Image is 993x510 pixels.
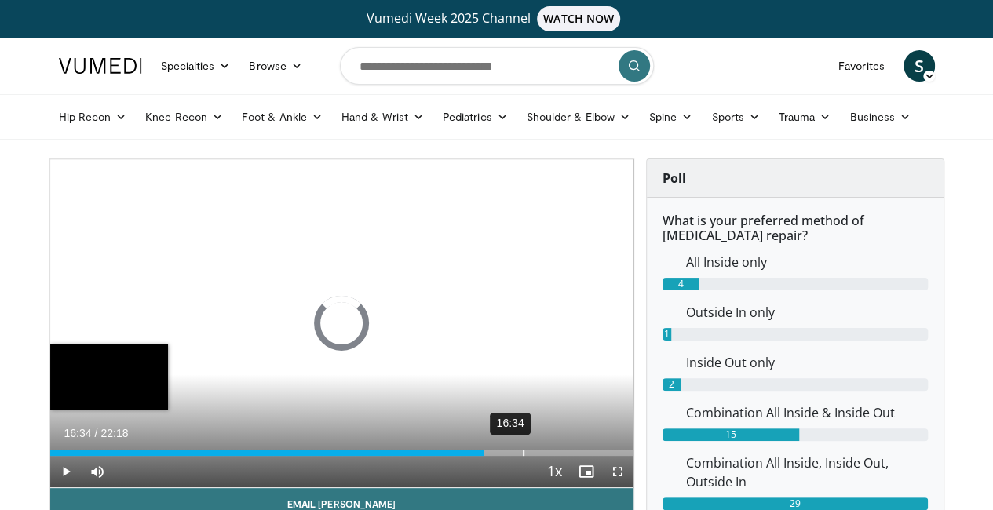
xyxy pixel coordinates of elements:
dd: Combination All Inside & Inside Out [674,403,940,422]
input: Search topics, interventions [340,47,654,85]
a: Browse [239,50,312,82]
button: Enable picture-in-picture mode [571,456,602,487]
a: Spine [640,101,702,133]
button: Playback Rate [539,456,571,487]
div: 2 [663,378,681,391]
span: 22:18 [100,427,128,439]
div: 29 [663,497,928,510]
a: Sports [702,101,769,133]
a: Trauma [769,101,841,133]
a: Hand & Wrist [332,101,433,133]
a: Foot & Ankle [232,101,332,133]
button: Fullscreen [602,456,633,487]
strong: Poll [663,169,686,187]
div: 1 [663,328,672,341]
div: Progress Bar [50,450,633,456]
span: / [95,427,98,439]
a: S [904,50,935,82]
a: Knee Recon [136,101,232,133]
a: Business [840,101,920,133]
dd: All Inside only [674,253,940,271]
div: 4 [663,278,699,290]
dd: Outside In only [674,303,940,322]
span: WATCH NOW [537,6,620,31]
a: Pediatrics [433,101,517,133]
dd: Combination All Inside, Inside Out, Outside In [674,454,940,491]
a: Shoulder & Elbow [517,101,640,133]
button: Play [50,456,82,487]
span: 16:34 [64,427,92,439]
dd: Inside Out only [674,353,940,372]
h6: What is your preferred method of [MEDICAL_DATA] repair? [663,213,928,243]
a: Hip Recon [49,101,137,133]
video-js: Video Player [50,159,633,488]
img: VuMedi Logo [59,58,142,74]
a: Specialties [152,50,240,82]
a: Favorites [829,50,894,82]
div: 15 [663,428,800,441]
button: Mute [82,456,113,487]
a: Vumedi Week 2025 ChannelWATCH NOW [61,6,933,31]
